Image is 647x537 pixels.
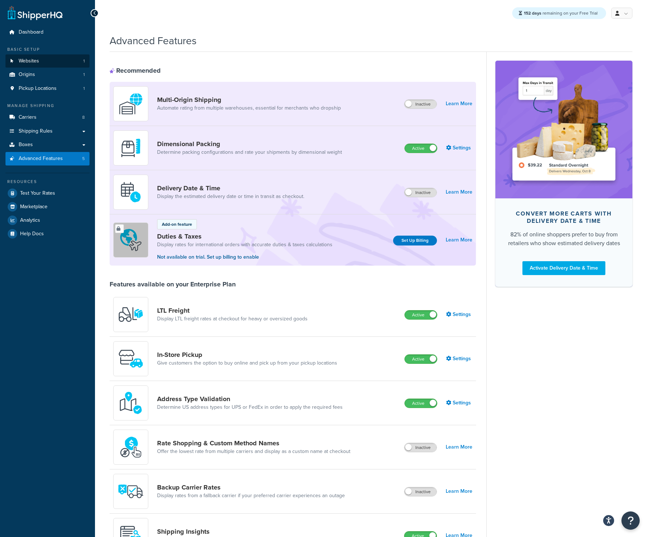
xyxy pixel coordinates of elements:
span: Help Docs [20,231,44,237]
img: kIG8fy0lQAAAABJRU5ErkJggg== [118,390,144,416]
div: Features available on your Enterprise Plan [110,280,236,288]
img: wfgcfpwTIucLEAAAAASUVORK5CYII= [118,346,144,372]
img: WatD5o0RtDAAAAAElFTkSuQmCC [118,91,144,117]
a: Activate Delivery Date & Time [522,261,605,275]
a: Analytics [5,214,90,227]
a: Rate Shopping & Custom Method Names [157,439,350,447]
label: Inactive [404,443,437,452]
span: Carriers [19,114,37,121]
a: Learn More [446,486,472,496]
div: Resources [5,179,90,185]
a: In-Store Pickup [157,351,337,359]
img: icon-duo-feat-backup-carrier-4420b188.png [118,479,144,504]
a: Delivery Date & Time [157,184,304,192]
a: Test Your Rates [5,187,90,200]
li: Origins [5,68,90,81]
div: Basic Setup [5,46,90,53]
h1: Advanced Features [110,34,197,48]
a: Address Type Validation [157,395,343,403]
li: Advanced Features [5,152,90,165]
span: Analytics [20,217,40,224]
a: Backup Carrier Rates [157,483,345,491]
a: Dashboard [5,26,90,39]
a: Determine US address types for UPS or FedEx in order to apply the required fees [157,404,343,411]
span: 1 [83,72,85,78]
a: Set Up Billing [393,236,437,245]
a: LTL Freight [157,306,308,315]
span: Shipping Rules [19,128,53,134]
a: Learn More [446,187,472,197]
a: Duties & Taxes [157,232,332,240]
a: Settings [446,398,472,408]
a: Offer the lowest rate from multiple carriers and display as a custom name at checkout [157,448,350,455]
p: Add-on feature [162,221,192,228]
span: Websites [19,58,39,64]
a: Advanced Features5 [5,152,90,165]
span: Test Your Rates [20,190,55,197]
span: Pickup Locations [19,85,57,92]
p: Not available on trial. Set up billing to enable [157,253,332,261]
a: Carriers8 [5,111,90,124]
label: Inactive [404,487,437,496]
span: 5 [82,156,85,162]
a: Determine packing configurations and rate your shipments by dimensional weight [157,149,342,156]
span: Boxes [19,142,33,148]
a: Settings [446,354,472,364]
a: Multi-Origin Shipping [157,96,341,104]
a: Learn More [446,235,472,245]
a: Origins1 [5,68,90,81]
label: Active [405,355,437,363]
a: Settings [446,143,472,153]
span: 1 [83,58,85,64]
a: Display rates from a fallback carrier if your preferred carrier experiences an outage [157,492,345,499]
img: icon-duo-feat-rate-shopping-ecdd8bed.png [118,434,144,460]
button: Open Resource Center [621,511,640,530]
div: 82% of online shoppers prefer to buy from retailers who show estimated delivery dates [507,230,621,248]
strong: 152 days [524,10,541,16]
label: Active [405,399,437,408]
a: Pickup Locations1 [5,82,90,95]
a: Dimensional Packing [157,140,342,148]
a: Display rates for international orders with accurate duties & taxes calculations [157,241,332,248]
a: Shipping Insights [157,528,333,536]
div: Convert more carts with delivery date & time [507,210,621,225]
img: DTVBYsAAAAAASUVORK5CYII= [118,135,144,161]
a: Boxes [5,138,90,152]
div: Recommended [110,66,161,75]
a: Shipping Rules [5,125,90,138]
span: Advanced Features [19,156,63,162]
span: Dashboard [19,29,43,35]
li: Websites [5,54,90,68]
a: Learn More [446,99,472,109]
label: Active [405,144,437,153]
div: Manage Shipping [5,103,90,109]
a: Websites1 [5,54,90,68]
li: Carriers [5,111,90,124]
a: Learn More [446,442,472,452]
label: Inactive [404,188,437,197]
a: Give customers the option to buy online and pick up from your pickup locations [157,359,337,367]
span: Origins [19,72,35,78]
a: Settings [446,309,472,320]
span: Marketplace [20,204,47,210]
a: Help Docs [5,227,90,240]
span: 8 [82,114,85,121]
li: Pickup Locations [5,82,90,95]
a: Automate rating from multiple warehouses, essential for merchants who dropship [157,104,341,112]
label: Active [405,311,437,319]
img: feature-image-ddt-36eae7f7280da8017bfb280eaccd9c446f90b1fe08728e4019434db127062ab4.png [506,72,621,187]
img: gfkeb5ejjkALwAAAABJRU5ErkJggg== [118,179,144,205]
a: Marketplace [5,200,90,213]
a: Display LTL freight rates at checkout for heavy or oversized goods [157,315,308,323]
a: Display the estimated delivery date or time in transit as checkout. [157,193,304,200]
span: 1 [83,85,85,92]
img: y79ZsPf0fXUFUhFXDzUgf+ktZg5F2+ohG75+v3d2s1D9TjoU8PiyCIluIjV41seZevKCRuEjTPPOKHJsQcmKCXGdfprl3L4q7... [118,302,144,327]
span: remaining on your Free Trial [524,10,598,16]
